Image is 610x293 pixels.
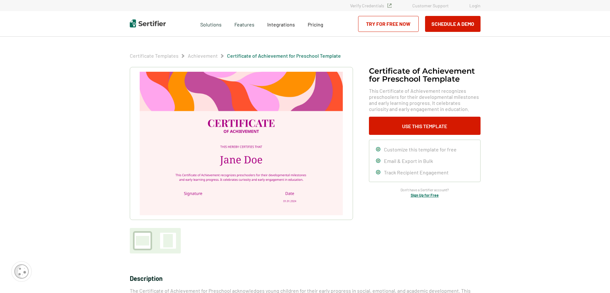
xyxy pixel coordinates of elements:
img: Cookie Popup Icon [14,264,29,279]
a: Verify Credentials [350,3,392,8]
span: This Certificate of Achievement recognizes preschoolers for their developmental milestones and ea... [369,88,481,112]
span: Description [130,275,163,282]
a: Achievement [188,53,218,59]
span: Integrations [267,21,295,27]
a: Certificate of Achievement for Preschool Template [227,53,341,59]
span: Don’t have a Sertifier account? [401,187,449,193]
h1: Certificate of Achievement for Preschool Template [369,67,481,83]
span: Email & Export in Bulk [384,158,433,164]
span: Track Recipient Engagement [384,169,449,175]
div: Breadcrumb [130,53,341,59]
iframe: Chat Widget [578,262,610,293]
button: Use This Template [369,117,481,135]
span: Pricing [308,21,323,27]
span: Features [234,20,254,28]
button: Schedule a Demo [425,16,481,32]
img: Sertifier | Digital Credentialing Platform [130,19,166,27]
img: Certificate of Achievement for Preschool Template [140,72,342,215]
span: Solutions [200,20,222,28]
a: Try for Free Now [358,16,419,32]
a: Sign Up for Free [411,193,439,197]
a: Pricing [308,20,323,28]
a: Integrations [267,20,295,28]
a: Login [469,3,481,8]
img: Verified [387,4,392,8]
a: Customer Support [412,3,449,8]
span: Customize this template for free [384,146,457,152]
a: Certificate Templates [130,53,179,59]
